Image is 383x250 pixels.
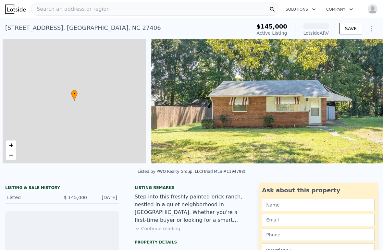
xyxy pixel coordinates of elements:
div: [DATE] [92,194,117,201]
div: Lotside ARV [303,30,329,36]
img: avatar [367,4,378,14]
button: Show Options [365,22,378,35]
button: Solutions [280,4,321,15]
input: Email [262,214,375,226]
button: SAVE [340,23,362,34]
a: Zoom in [6,140,16,150]
div: Listing remarks [135,185,249,190]
button: Company [321,4,358,15]
input: Name [262,199,375,211]
img: Lotside [5,5,26,14]
span: $ 145,000 [64,195,87,200]
span: Search an address or region [31,5,110,13]
div: Step into this freshly painted brick ranch, nestled in a quiet neighborhood in [GEOGRAPHIC_DATA].... [135,193,249,224]
div: Property details [135,240,249,245]
div: Listed [7,194,57,201]
span: − [9,151,13,159]
div: [STREET_ADDRESS] , [GEOGRAPHIC_DATA] , NC 27406 [5,23,161,32]
a: Zoom out [6,150,16,160]
div: LISTING & SALE HISTORY [5,185,119,192]
span: $145,000 [256,23,287,30]
input: Phone [262,229,375,241]
div: Listed by PWO Realty Group, LLC (Triad MLS #1194798) [138,169,245,174]
span: • [71,91,78,97]
button: Continue reading [135,225,180,232]
span: + [9,141,13,149]
div: • [71,90,78,101]
span: Active Listing [257,30,287,36]
div: Ask about this property [262,186,375,195]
